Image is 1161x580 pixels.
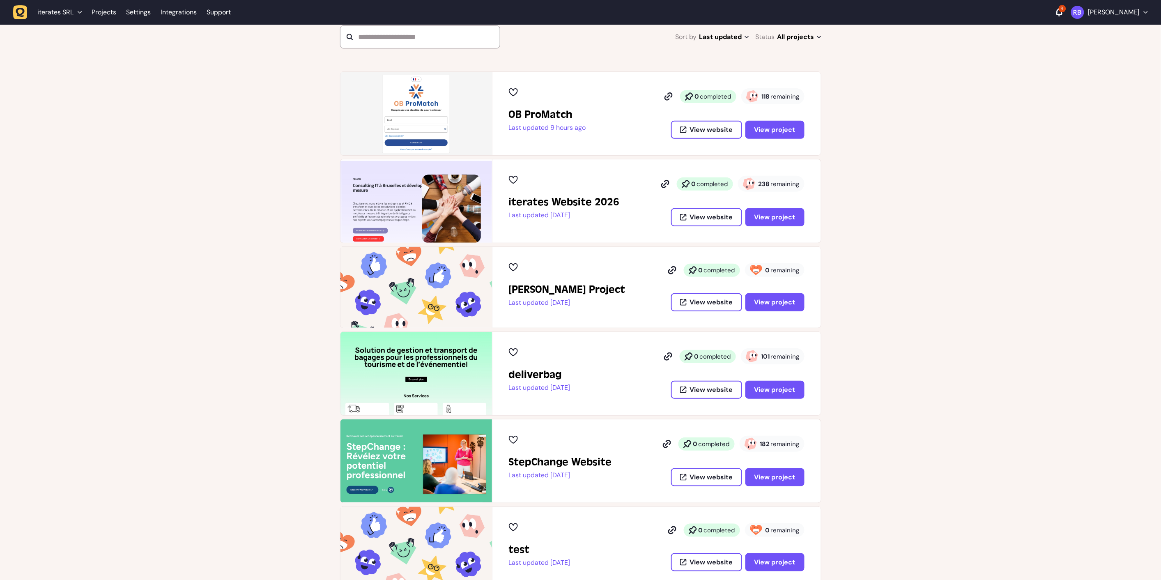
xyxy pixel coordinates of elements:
p: Last updated 9 hours ago [509,124,586,132]
strong: 0 [766,526,770,534]
span: completed [699,440,730,448]
h2: StepChange Website [509,456,612,469]
a: Integrations [161,5,197,20]
a: Projects [92,5,116,20]
span: completed [704,526,735,534]
span: Last updated [699,31,749,43]
img: OB ProMatch [340,72,492,155]
span: All projects [777,31,821,43]
button: View project [745,381,805,399]
h2: test [509,543,570,556]
span: View website [690,387,733,393]
button: View website [671,553,742,571]
a: Settings [126,5,151,20]
h2: John's Project [509,283,625,296]
span: Sort by [676,31,697,43]
span: completed [704,266,735,274]
button: View website [671,468,742,486]
p: Last updated [DATE] [509,384,570,392]
p: Last updated [DATE] [509,299,625,307]
h2: deliverbag [509,368,570,381]
button: View project [745,121,805,139]
strong: 0 [699,526,703,534]
span: iterates SRL [37,8,74,16]
strong: 0 [695,92,699,101]
h2: OB ProMatch [509,108,586,121]
span: View website [690,299,733,306]
img: StepChange Website [340,419,492,503]
button: View website [671,121,742,139]
span: completed [700,92,731,101]
button: View project [745,293,805,311]
button: iterates SRL [13,5,87,20]
button: View website [671,208,742,226]
button: View website [671,381,742,399]
span: View website [690,559,733,566]
a: Support [207,8,231,16]
button: View project [745,208,805,226]
div: 9 [1059,5,1066,12]
strong: 0 [766,266,770,274]
span: View website [690,127,733,133]
strong: 0 [692,180,696,188]
span: View project [754,127,795,133]
span: remaining [771,92,800,101]
span: View project [754,214,795,221]
span: remaining [771,526,800,534]
strong: 182 [760,440,770,448]
p: Last updated [DATE] [509,211,620,219]
strong: 101 [761,352,770,361]
span: View project [754,299,795,306]
button: View project [745,553,805,571]
p: Last updated [DATE] [509,559,570,567]
span: View website [690,474,733,481]
span: completed [700,352,731,361]
p: Last updated [DATE] [509,471,612,479]
span: remaining [771,440,800,448]
span: remaining [771,180,800,188]
strong: 0 [694,352,699,361]
img: deliverbag [340,332,492,415]
span: View project [754,559,795,566]
span: remaining [771,352,800,361]
span: View project [754,387,795,393]
span: completed [697,180,728,188]
h2: iterates Website 2026 [509,196,620,209]
strong: 238 [759,180,770,188]
strong: 0 [699,266,703,274]
p: [PERSON_NAME] [1088,8,1140,16]
strong: 118 [762,92,770,101]
img: John's Project [340,247,492,328]
strong: 0 [693,440,698,448]
span: View project [754,474,795,481]
img: iterates Website 2026 [340,159,492,243]
span: View website [690,214,733,221]
span: remaining [771,266,800,274]
span: Status [756,31,775,43]
button: View website [671,293,742,311]
button: View project [745,468,805,486]
img: Rodolphe Balay [1071,6,1084,19]
button: [PERSON_NAME] [1071,6,1148,19]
